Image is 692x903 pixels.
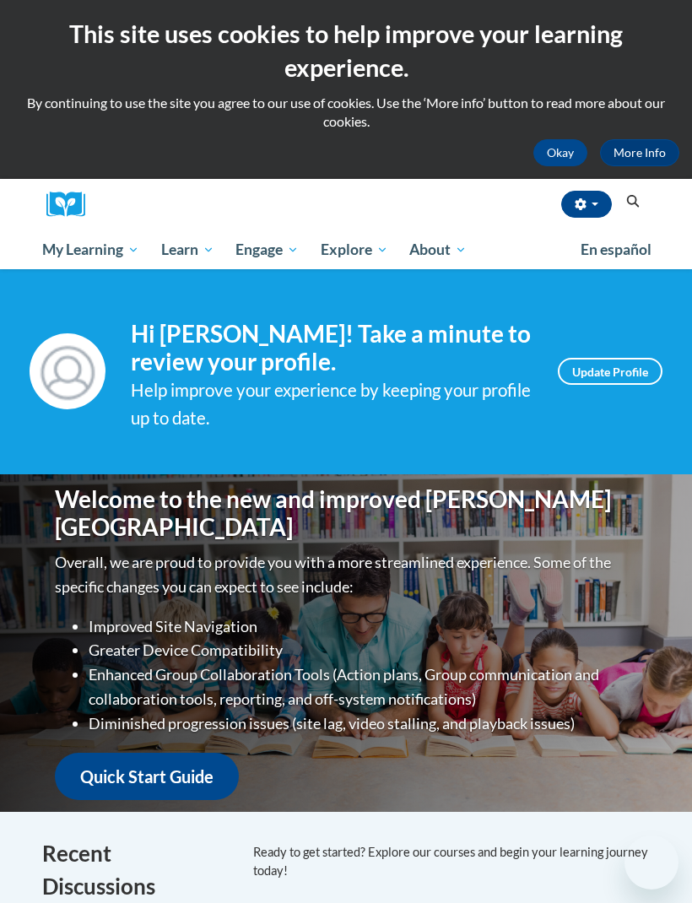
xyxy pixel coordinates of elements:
[131,376,533,432] div: Help improve your experience by keeping your profile up to date.
[399,230,478,269] a: About
[161,240,214,260] span: Learn
[30,333,105,409] img: Profile Image
[13,17,679,85] h2: This site uses cookies to help improve your learning experience.
[55,485,637,542] h1: Welcome to the new and improved [PERSON_NAME][GEOGRAPHIC_DATA]
[46,192,97,218] a: Cox Campus
[46,192,97,218] img: Logo brand
[409,240,467,260] span: About
[533,139,587,166] button: Okay
[624,835,678,889] iframe: Button to launch messaging window
[55,550,637,599] p: Overall, we are proud to provide you with a more streamlined experience. Some of the specific cha...
[55,753,239,801] a: Quick Start Guide
[150,230,225,269] a: Learn
[570,232,662,268] a: En español
[561,191,612,218] button: Account Settings
[224,230,310,269] a: Engage
[31,230,150,269] a: My Learning
[131,320,533,376] h4: Hi [PERSON_NAME]! Take a minute to review your profile.
[321,240,388,260] span: Explore
[581,241,651,258] span: En español
[235,240,299,260] span: Engage
[310,230,399,269] a: Explore
[89,638,637,662] li: Greater Device Compatibility
[620,192,646,212] button: Search
[89,711,637,736] li: Diminished progression issues (site lag, video stalling, and playback issues)
[558,358,662,385] a: Update Profile
[42,837,228,903] h4: Recent Discussions
[42,240,139,260] span: My Learning
[89,662,637,711] li: Enhanced Group Collaboration Tools (Action plans, Group communication and collaboration tools, re...
[30,230,662,269] div: Main menu
[89,614,637,639] li: Improved Site Navigation
[13,94,679,131] p: By continuing to use the site you agree to our use of cookies. Use the ‘More info’ button to read...
[600,139,679,166] a: More Info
